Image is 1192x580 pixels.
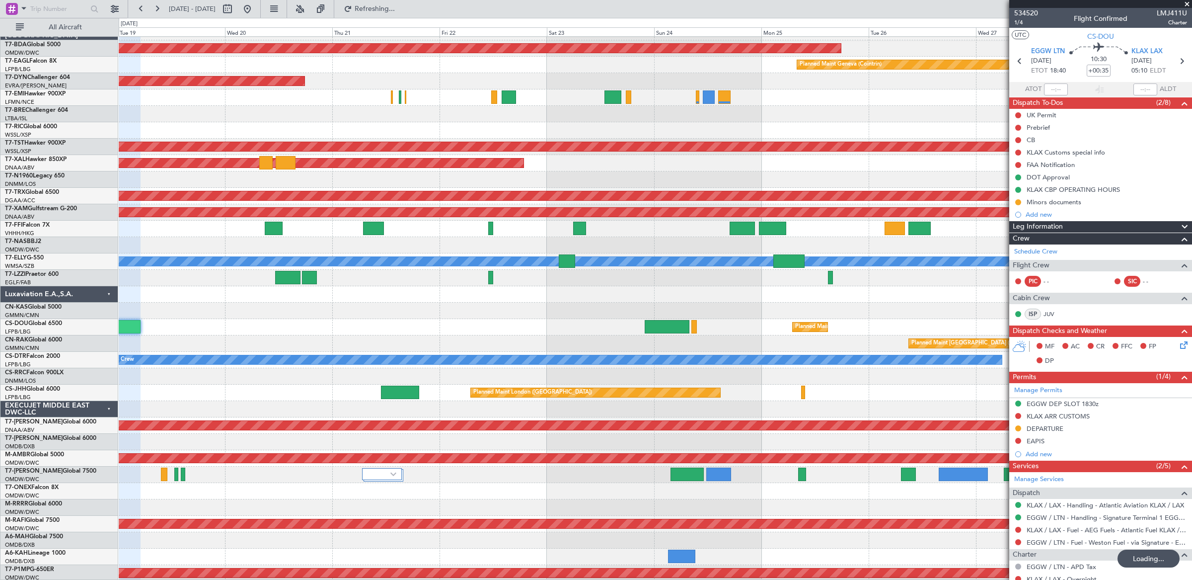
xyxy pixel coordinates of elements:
input: --:-- [1044,83,1068,95]
span: A6-MAH [5,534,29,540]
div: [DATE] [121,20,138,28]
span: 534520 [1014,8,1038,18]
span: Refreshing... [354,5,396,12]
span: T7-EMI [5,91,24,97]
a: T7-BDAGlobal 5000 [5,42,61,48]
div: KLAX ARR CUSTOMS [1027,412,1090,420]
a: T7-TRXGlobal 6500 [5,189,59,195]
span: Dispatch To-Dos [1013,97,1063,109]
a: VHHH/HKG [5,230,34,237]
a: OMDW/DWC [5,492,39,499]
span: All Aircraft [26,24,105,31]
div: UK Permit [1027,111,1056,119]
a: EGLF/FAB [5,279,31,286]
button: All Aircraft [11,19,108,35]
a: T7-P1MPG-650ER [5,567,54,573]
span: T7-P1MP [5,567,30,573]
div: Prebrief [1027,123,1050,132]
a: OMDW/DWC [5,476,39,483]
a: DNAA/ABV [5,213,34,221]
a: T7-XAMGulfstream G-200 [5,206,77,212]
span: M-RRRR [5,501,28,507]
span: CN-RAK [5,337,28,343]
a: GMMN/CMN [5,344,39,352]
div: Loading... [1117,550,1180,568]
span: T7-XAL [5,157,25,163]
a: WSSL/XSP [5,148,31,155]
span: CS-RRC [5,370,26,376]
a: OMDW/DWC [5,525,39,532]
div: Tue 19 [118,27,225,36]
a: LFPB/LBG [5,361,31,368]
a: M-RAFIGlobal 7500 [5,517,60,523]
a: LFPB/LBG [5,66,31,73]
a: M-AMBRGlobal 5000 [5,452,64,458]
div: CB [1027,136,1035,144]
a: T7-[PERSON_NAME]Global 6000 [5,419,96,425]
a: M-RRRRGlobal 6000 [5,501,62,507]
span: T7-EAGL [5,58,29,64]
div: Planned Maint London ([GEOGRAPHIC_DATA]) [473,385,592,400]
a: DNMM/LOS [5,180,36,188]
a: T7-TSTHawker 900XP [5,140,66,146]
span: Services [1013,461,1039,472]
a: KLAX / LAX - Fuel - AEG Fuels - Atlantic Fuel KLAX / LAX [1027,526,1187,534]
div: Mon 25 [761,27,869,36]
span: M-AMBR [5,452,30,458]
span: (2/5) [1156,461,1171,471]
span: ALDT [1160,84,1176,94]
a: CS-DOUGlobal 6500 [5,321,62,327]
span: T7-[PERSON_NAME] [5,435,63,441]
a: T7-EMIHawker 900XP [5,91,66,97]
a: T7-[PERSON_NAME]Global 6000 [5,435,96,441]
a: DNAA/ABV [5,426,34,434]
div: Sun 24 [654,27,761,36]
span: CS-DOU [5,321,28,327]
button: Refreshing... [339,1,399,17]
a: OMDB/DXB [5,541,35,549]
a: KLAX / LAX - Handling - Atlantic Aviation KLAX / LAX [1027,501,1184,509]
div: Add new [1026,450,1187,458]
span: 18:40 [1050,66,1066,76]
span: MF [1045,342,1054,352]
span: CS-DOU [1087,31,1114,42]
div: FAA Notification [1027,161,1075,169]
div: ISP [1025,309,1041,320]
a: T7-DYNChallenger 604 [5,75,70,81]
span: DP [1045,356,1054,366]
span: Leg Information [1013,221,1063,233]
a: EGGW / LTN - APD Tax [1027,563,1096,571]
span: ELDT [1150,66,1166,76]
div: Wed 20 [225,27,332,36]
button: UTC [1012,30,1029,39]
span: EGGW LTN [1031,47,1065,57]
a: CN-RAKGlobal 6000 [5,337,62,343]
a: T7-RICGlobal 6000 [5,124,57,130]
a: A6-MAHGlobal 7500 [5,534,63,540]
span: CN-KAS [5,304,28,310]
span: ETOT [1031,66,1047,76]
a: OMDW/DWC [5,459,39,467]
span: LMJ411U [1157,8,1187,18]
a: DNAA/ABV [5,164,34,171]
a: DGAA/ACC [5,197,35,204]
a: LFPB/LBG [5,394,31,401]
div: Planned Maint Geneva (Cointrin) [800,57,882,72]
a: JUV [1043,310,1066,319]
span: (2/8) [1156,97,1171,108]
span: 1/4 [1014,18,1038,27]
a: EGGW / LTN - Handling - Signature Terminal 1 EGGW / LTN [1027,513,1187,522]
div: Minors documents [1027,198,1081,206]
div: - - [1143,277,1165,286]
a: WMSA/SZB [5,262,34,270]
span: T7-[PERSON_NAME] [5,468,63,474]
span: ATOT [1025,84,1042,94]
span: Dispatch Checks and Weather [1013,326,1107,337]
span: (1/4) [1156,371,1171,382]
span: KLAX LAX [1131,47,1163,57]
div: EAPIS [1027,437,1044,445]
span: T7-RIC [5,124,23,130]
div: PIC [1025,276,1041,287]
a: OMDW/DWC [5,49,39,57]
a: T7-N1960Legacy 650 [5,173,65,179]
